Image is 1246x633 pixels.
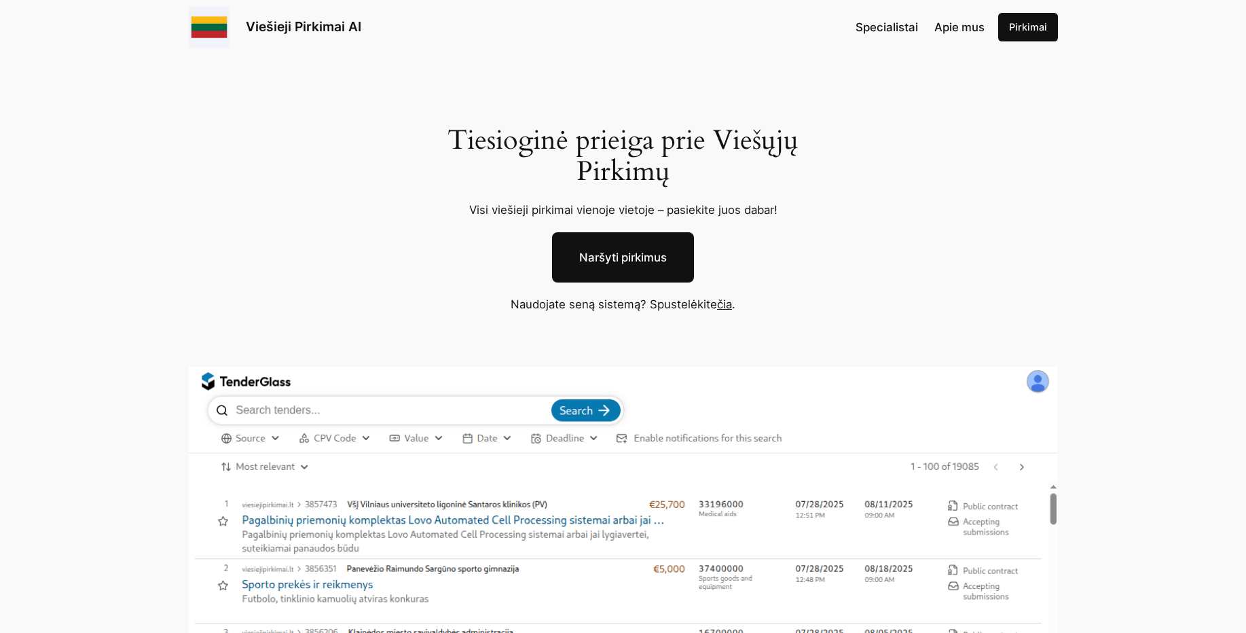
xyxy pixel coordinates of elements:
a: Naršyti pirkimus [552,232,694,283]
p: Visi viešieji pirkimai vienoje vietoje – pasiekite juos dabar! [431,201,815,219]
img: Viešieji pirkimai logo [189,7,230,48]
a: Viešieji Pirkimai AI [246,18,361,35]
a: Pirkimai [998,13,1058,41]
span: Specialistai [856,20,918,34]
span: Apie mus [934,20,985,34]
a: čia [717,297,732,311]
a: Apie mus [934,18,985,36]
h1: Tiesioginė prieiga prie Viešųjų Pirkimų [431,125,815,187]
nav: Navigation [856,18,985,36]
a: Specialistai [856,18,918,36]
p: Naudojate seną sistemą? Spustelėkite . [413,295,834,313]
